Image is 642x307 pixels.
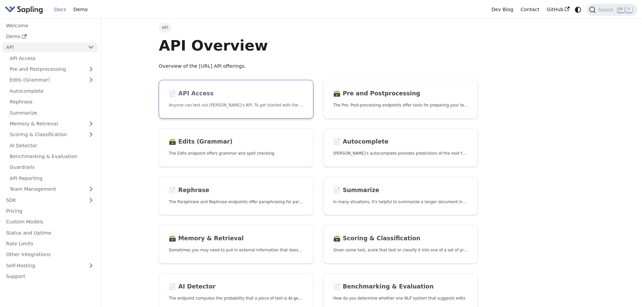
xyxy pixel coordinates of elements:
[2,217,98,227] a: Custom Models
[6,108,98,118] a: Summarize
[2,260,98,270] a: Self-Hosting
[596,7,617,12] span: Search
[2,272,98,281] a: Support
[488,4,517,15] a: Dev Blog
[159,225,313,264] a: 🗃️ Memory & RetrievalSometimes you may need to pull in external information that doesn't fit in t...
[333,247,468,253] p: Given some text, score that text or classify it into one of a set of pre-specified categories.
[323,128,478,167] a: 📄️ Autocomplete[PERSON_NAME]'s autocomplete provides predictions of the next few characters or words
[159,177,313,215] a: 📄️ RephraseThe Paraphrase and Rephrase endpoints offer paraphrasing for particular styles.
[6,97,98,107] a: Rephrase
[84,42,98,52] button: Collapse sidebar category 'API'
[6,162,98,172] a: Guardrails
[323,177,478,215] a: 📄️ SummarizeIn many situations, it's helpful to summarize a longer document into a shorter, more ...
[6,86,98,96] a: Autocomplete
[6,75,98,85] a: Edits (Grammar)
[159,62,478,70] p: Overview of the [URL] API offerings.
[84,195,98,205] button: Expand sidebar category 'SDK'
[2,21,98,30] a: Welcome
[6,184,98,194] a: Team Management
[169,102,303,109] p: Anyone can test out Sapling's API. To get started with the API, simply:
[6,173,98,183] a: API Reporting
[6,141,98,150] a: AI Detector
[333,90,468,97] h2: Pre and Postprocessing
[169,90,303,97] h2: API Access
[70,4,91,15] a: Demo
[2,42,84,52] a: API
[2,239,98,249] a: Rate Limits
[169,235,303,242] h2: Memory & Retrieval
[6,119,98,129] a: Memory & Retrieval
[5,5,45,14] a: Sapling.ai
[169,187,303,194] h2: Rephrase
[517,4,543,15] a: Contact
[6,152,98,161] a: Benchmarking & Evaluation
[2,195,84,205] a: SDK
[333,187,468,194] h2: Summarize
[169,150,303,157] p: The Edits endpoint offers grammar and spell checking.
[169,138,303,146] h2: Edits (Grammar)
[6,64,98,74] a: Pre and Postprocessing
[159,80,313,119] a: 📄️ API AccessAnyone can test out [PERSON_NAME]'s API. To get started with the API, simply:
[2,228,98,238] a: Status and Uptime
[333,295,468,302] p: How do you determine whether one NLP system that suggests edits
[6,53,98,63] a: API Access
[169,295,303,302] p: The endpoint computes the probability that a piece of text is AI-generated,
[333,150,468,157] p: Sapling's autocomplete provides predictions of the next few characters or words
[586,4,637,16] button: Search (Ctrl+K)
[2,32,98,41] a: Demo
[333,283,468,290] h2: Benchmarking & Evaluation
[323,80,478,119] a: 🗃️ Pre and PostprocessingThe Pre- Post-processing endpoints offer tools for preparing your text d...
[159,36,478,55] h1: API Overview
[543,4,573,15] a: GitHub
[159,23,171,32] span: API
[333,138,468,146] h2: Autocomplete
[333,199,468,205] p: In many situations, it's helpful to summarize a longer document into a shorter, more easily diges...
[5,5,43,14] img: Sapling.ai
[333,102,468,109] p: The Pre- Post-processing endpoints offer tools for preparing your text data for ingestation as we...
[323,225,478,264] a: 🗃️ Scoring & ClassificationGiven some text, score that text or classify it into one of a set of p...
[573,5,583,14] button: Switch between dark and light mode (currently system mode)
[51,4,70,15] a: Docs
[169,283,303,290] h2: AI Detector
[625,6,632,12] kbd: K
[159,23,478,32] nav: Breadcrumbs
[2,250,98,259] a: Other Integrations
[2,206,98,216] a: Pricing
[159,128,313,167] a: 🗃️ Edits (Grammar)The Edits endpoint offers grammar and spell checking.
[333,235,468,242] h2: Scoring & Classification
[6,130,98,140] a: Scoring & Classification
[169,247,303,253] p: Sometimes you may need to pull in external information that doesn't fit in the context size of an...
[169,199,303,205] p: The Paraphrase and Rephrase endpoints offer paraphrasing for particular styles.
